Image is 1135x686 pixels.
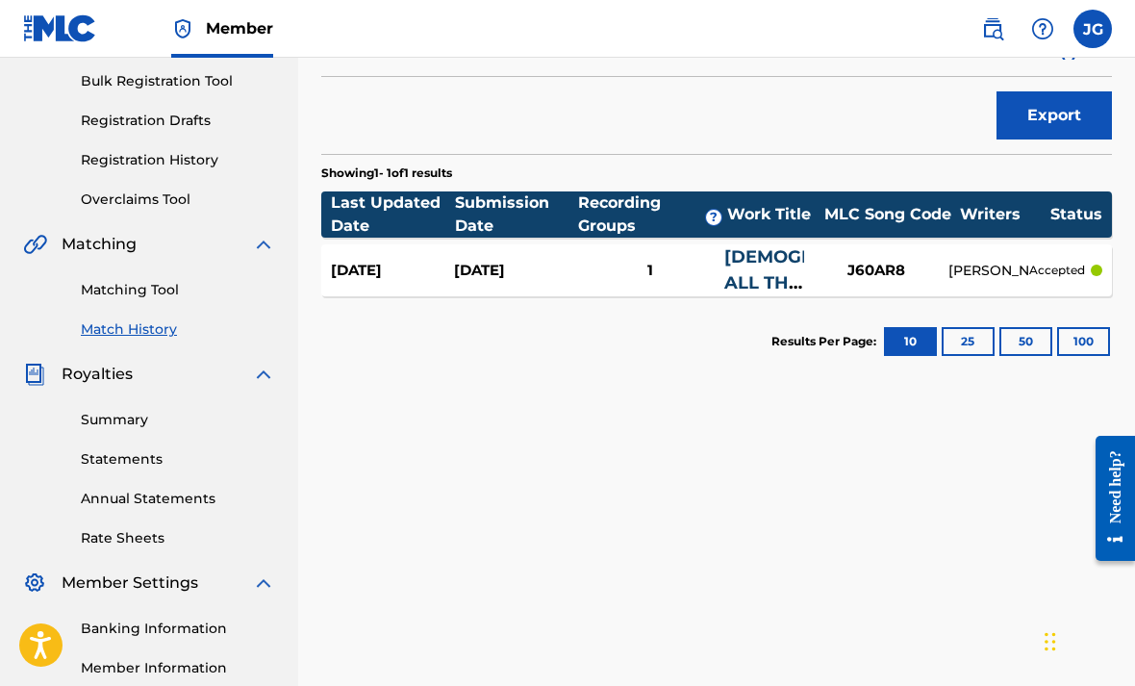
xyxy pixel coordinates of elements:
[23,572,46,595] img: Member Settings
[331,191,455,238] div: Last Updated Date
[1073,10,1112,48] div: User Menu
[23,233,47,256] img: Matching
[331,260,454,282] div: [DATE]
[81,111,275,131] a: Registration Drafts
[81,150,275,170] a: Registration History
[81,619,275,639] a: Banking Information
[23,363,46,386] img: Royalties
[252,572,275,595] img: expand
[81,528,275,548] a: Rate Sheets
[578,191,726,238] div: Recording Groups
[81,280,275,300] a: Matching Tool
[1081,417,1135,581] iframe: Resource Center
[81,449,275,470] a: Statements
[62,233,137,256] span: Matching
[704,31,1135,686] iframe: Chat Widget
[81,489,275,509] a: Annual Statements
[973,10,1012,48] a: Public Search
[252,233,275,256] img: expand
[1031,17,1054,40] img: help
[23,14,97,42] img: MLC Logo
[206,17,273,39] span: Member
[171,17,194,40] img: Top Rightsholder
[981,17,1004,40] img: search
[455,191,579,238] div: Submission Date
[81,71,275,91] a: Bulk Registration Tool
[62,363,133,386] span: Royalties
[252,363,275,386] img: expand
[81,319,275,340] a: Match History
[81,658,275,678] a: Member Information
[454,260,577,282] div: [DATE]
[577,260,724,282] div: 1
[62,572,198,595] span: Member Settings
[81,410,275,430] a: Summary
[81,190,275,210] a: Overclaims Tool
[1045,613,1056,671] div: Drag
[1023,10,1062,48] div: Help
[321,165,452,182] p: Showing 1 - 1 of 1 results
